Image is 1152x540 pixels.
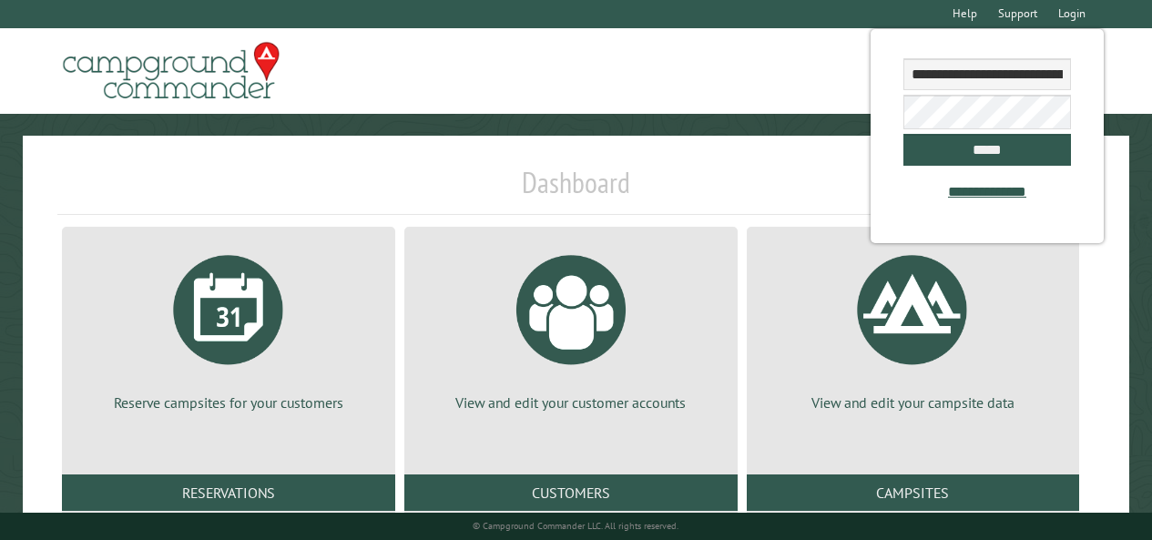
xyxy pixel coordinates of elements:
[57,36,285,107] img: Campground Commander
[747,474,1080,511] a: Campsites
[473,520,678,532] small: © Campground Commander LLC. All rights reserved.
[62,474,395,511] a: Reservations
[84,241,373,413] a: Reserve campsites for your customers
[57,165,1095,215] h1: Dashboard
[426,392,716,413] p: View and edit your customer accounts
[426,241,716,413] a: View and edit your customer accounts
[404,474,738,511] a: Customers
[84,392,373,413] p: Reserve campsites for your customers
[769,241,1058,413] a: View and edit your campsite data
[769,392,1058,413] p: View and edit your campsite data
